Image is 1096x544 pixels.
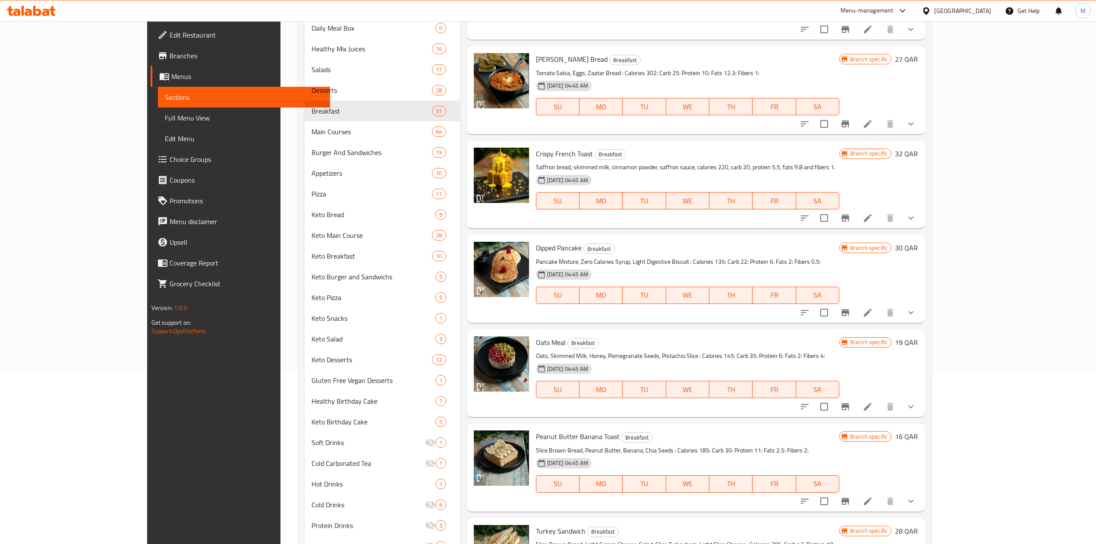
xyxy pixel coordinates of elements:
span: FR [756,383,792,396]
div: items [432,106,446,116]
div: items [435,375,446,386]
span: Grocery Checklist [170,278,323,289]
img: Peanut Butter Banana Toast [474,430,529,486]
span: 1.0.0 [174,302,187,313]
span: Main Courses [312,127,432,137]
button: TU [623,287,666,304]
button: show more [901,302,921,323]
div: items [432,354,446,365]
div: Keto Breakfast10 [305,246,460,266]
span: WE [670,478,706,490]
div: Cold Carbonated Tea1 [305,453,460,474]
span: TU [626,289,662,301]
span: TH [713,101,749,113]
span: 1 [436,480,446,488]
span: MO [583,478,619,490]
div: Keto Bread [312,209,435,220]
span: 1 [436,376,446,385]
button: sort-choices [794,491,815,512]
span: Cold Carbonated Tea [312,458,425,468]
span: Healthy Mix Juices [312,44,432,54]
span: Daily Meal Box [312,23,435,33]
span: Branch specific [847,338,891,346]
span: 28 [432,231,445,240]
div: items [435,209,446,220]
span: SA [800,383,836,396]
button: SU [536,98,579,115]
div: items [435,313,446,323]
span: 31 [432,107,445,115]
span: Edit Restaurant [170,30,323,40]
span: [PERSON_NAME] Bread [536,53,608,66]
span: Healthy Birthday Cake [312,396,435,406]
div: Protein Drinks3 [305,515,460,536]
svg: Show Choices [906,496,916,506]
div: Healthy Birthday Cake7 [305,391,460,411]
span: TH [713,195,749,207]
button: Branch-specific-item [835,302,856,323]
span: 10 [432,169,445,177]
span: Keto Birthday Cake [312,417,435,427]
div: items [435,334,446,344]
span: SU [540,101,576,113]
div: items [435,479,446,489]
button: WE [666,192,709,209]
span: TH [713,478,749,490]
a: Choice Groups [151,149,330,170]
span: TH [713,383,749,396]
button: FR [753,381,796,398]
span: WE [670,195,706,207]
div: items [432,251,446,261]
span: Cold Drinks [312,500,425,510]
div: Keto Pizza5 [305,287,460,308]
a: Edit menu item [863,119,873,129]
button: WE [666,287,709,304]
button: SU [536,475,579,493]
a: Menu disclaimer [151,211,330,232]
span: 6 [436,501,446,509]
div: Pizza [312,189,432,199]
button: show more [901,114,921,134]
div: Keto Snacks [312,313,435,323]
div: Keto Main Course28 [305,225,460,246]
span: Select to update [815,115,833,133]
svg: Inactive section [425,520,435,531]
span: 1 [436,314,446,323]
img: Oats Meal [474,336,529,392]
p: Oats, Skimmed Milk, Honey, Pomegranate Seeds, Pistachio Slice : Calories 145: Carb 35: Protein 6:... [536,351,839,361]
span: MO [583,289,619,301]
div: [GEOGRAPHIC_DATA] [934,6,991,16]
span: SA [800,478,836,490]
button: SA [796,192,839,209]
button: SA [796,475,839,493]
div: Gluten Free Vegan Desserts1 [305,370,460,391]
button: delete [880,208,901,228]
span: Get support on: [151,317,191,328]
div: Breakfast [609,55,641,65]
div: Appetizers10 [305,163,460,183]
button: SU [536,287,579,304]
a: Edit menu item [863,402,873,412]
svg: Inactive section [425,458,435,468]
a: Sections [158,87,330,108]
span: Breakfast [595,149,626,159]
span: SU [540,383,576,396]
span: [DATE] 04:45 AM [544,82,592,90]
div: items [435,272,446,282]
span: 28 [432,86,445,95]
span: Promotions [170,196,323,206]
div: Breakfast31 [305,101,460,121]
span: SA [800,289,836,301]
span: Select to update [815,209,833,227]
span: 5 [436,418,446,426]
span: Branch specific [847,55,891,63]
span: Appetizers [312,168,432,178]
span: [DATE] 04:45 AM [544,176,592,184]
span: Branches [170,51,323,61]
div: items [435,23,446,33]
span: Salads [312,64,432,75]
span: Keto Main Course [312,230,432,240]
div: items [432,168,446,178]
